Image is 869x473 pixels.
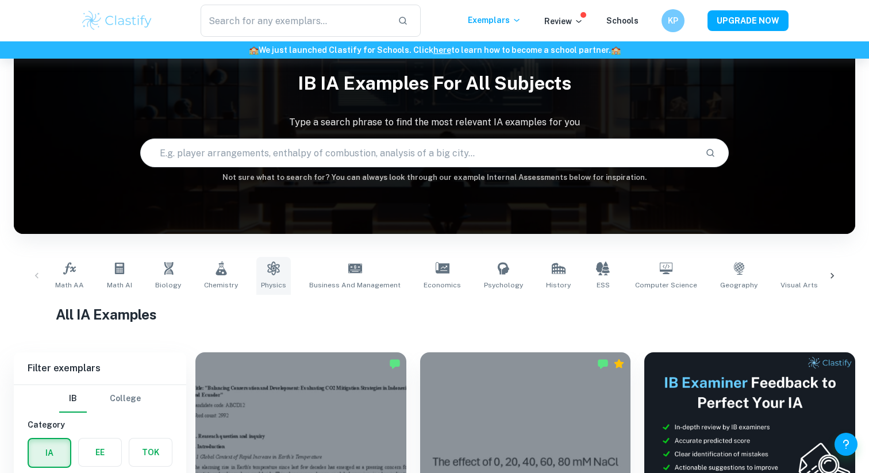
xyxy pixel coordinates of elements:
[468,14,521,26] p: Exemplars
[544,15,583,28] p: Review
[261,280,286,290] span: Physics
[433,45,451,55] a: here
[28,418,172,431] h6: Category
[424,280,461,290] span: Economics
[80,9,153,32] img: Clastify logo
[249,45,259,55] span: 🏫
[484,280,523,290] span: Psychology
[309,280,401,290] span: Business and Management
[611,45,621,55] span: 🏫
[720,280,758,290] span: Geography
[14,352,186,384] h6: Filter exemplars
[59,385,87,413] button: IB
[79,439,121,466] button: EE
[546,280,571,290] span: History
[141,137,697,169] input: E.g. player arrangements, enthalpy of combustion, analysis of a big city...
[662,9,685,32] button: KP
[597,280,610,290] span: ESS
[707,10,789,31] button: UPGRADE NOW
[129,439,172,466] button: TOK
[56,304,813,325] h1: All IA Examples
[204,280,238,290] span: Chemistry
[155,280,181,290] span: Biology
[14,116,855,129] p: Type a search phrase to find the most relevant IA examples for you
[201,5,389,37] input: Search for any exemplars...
[389,358,401,370] img: Marked
[701,143,720,163] button: Search
[55,280,84,290] span: Math AA
[2,44,867,56] h6: We just launched Clastify for Schools. Click to learn how to become a school partner.
[635,280,697,290] span: Computer Science
[613,358,625,370] div: Premium
[110,385,141,413] button: College
[59,385,141,413] div: Filter type choice
[667,14,680,27] h6: KP
[606,16,639,25] a: Schools
[14,172,855,183] h6: Not sure what to search for? You can always look through our example Internal Assessments below f...
[597,358,609,370] img: Marked
[835,433,858,456] button: Help and Feedback
[107,280,132,290] span: Math AI
[29,439,70,467] button: IA
[14,65,855,102] h1: IB IA examples for all subjects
